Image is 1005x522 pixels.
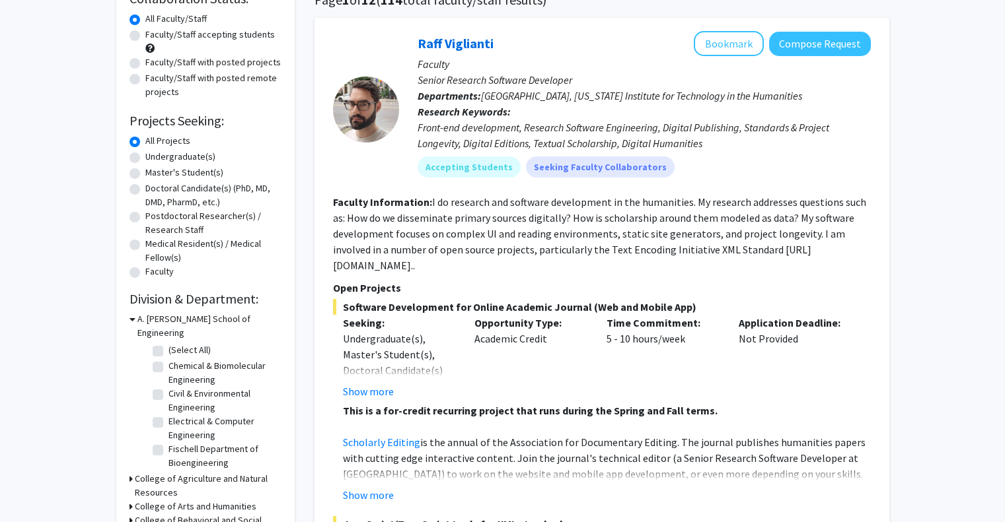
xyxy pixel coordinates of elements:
button: Add Raff Viglianti to Bookmarks [694,31,764,56]
label: Doctoral Candidate(s) (PhD, MD, DMD, PharmD, etc.) [145,181,281,209]
a: Raff Viglianti [418,35,494,51]
strong: This is a for-credit recurring project that runs during the Spring and Fall terms. [343,404,718,417]
button: Show more [343,487,394,503]
label: All Projects [145,134,190,148]
a: Scholarly Editing [343,436,420,449]
label: Postdoctoral Researcher(s) / Research Staff [145,209,281,237]
span: Software Development for Online Academic Journal (Web and Mobile App) [333,299,871,315]
iframe: Chat [10,463,56,512]
div: 5 - 10 hours/week [597,315,729,399]
p: Seeking: [343,315,455,331]
label: Undergraduate(s) [145,150,215,164]
h3: A. [PERSON_NAME] School of Engineering [137,312,281,340]
h3: College of Arts and Humanities [135,500,256,513]
div: Undergraduate(s), Master's Student(s), Doctoral Candidate(s) (PhD, MD, DMD, PharmD, etc.) [343,331,455,410]
b: Research Keywords: [418,105,511,118]
button: Show more [343,383,394,399]
b: Departments: [418,89,481,102]
label: Faculty/Staff with posted projects [145,55,281,69]
div: Front-end development, Research Software Engineering, Digital Publishing, Standards & Project Lon... [418,119,871,151]
span: [GEOGRAPHIC_DATA], [US_STATE] Institute for Technology in the Humanities [481,89,802,102]
b: Faculty Information: [333,195,432,209]
p: Opportunity Type: [474,315,587,331]
p: Faculty [418,56,871,72]
button: Compose Request to Raff Viglianti [769,32,871,56]
p: Senior Research Software Developer [418,72,871,88]
mat-chip: Accepting Students [418,156,521,178]
label: Master's Student(s) [145,166,223,179]
p: Application Deadline: [739,315,851,331]
p: Open Projects [333,280,871,296]
label: Electrical & Computer Engineering [168,414,278,442]
label: Civil & Environmental Engineering [168,387,278,414]
label: Faculty/Staff with posted remote projects [145,71,281,99]
label: Medical Resident(s) / Medical Fellow(s) [145,237,281,265]
label: (Select All) [168,343,211,357]
h3: College of Agriculture and Natural Resources [135,472,281,500]
label: Materials Science & Engineering [168,470,278,498]
label: Fischell Department of Bioengineering [168,442,278,470]
mat-chip: Seeking Faculty Collaborators [526,156,675,178]
h2: Division & Department: [130,291,281,307]
fg-read-more: I do research and software development in the humanities. My research addresses questions such as... [333,195,866,272]
label: Faculty [145,265,174,278]
div: Academic Credit [465,315,597,399]
label: All Faculty/Staff [145,12,207,26]
div: Not Provided [729,315,861,399]
label: Chemical & Biomolecular Engineering [168,359,278,387]
label: Faculty/Staff accepting students [145,28,275,42]
p: Time Commitment: [607,315,719,331]
h2: Projects Seeking: [130,113,281,129]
